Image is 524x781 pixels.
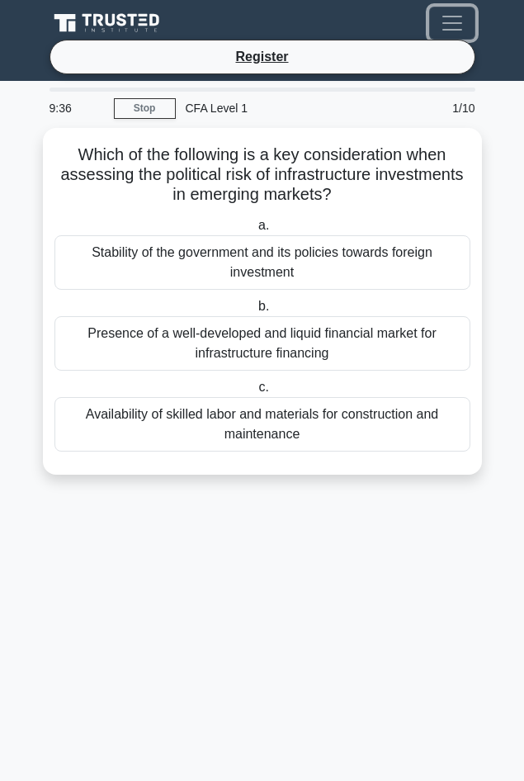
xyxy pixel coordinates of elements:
a: Register [225,46,298,67]
div: Presence of a well-developed and liquid financial market for infrastructure financing [54,316,470,371]
div: CFA Level 1 [176,92,411,125]
div: 9:36 [40,92,114,125]
span: c. [259,380,269,394]
h5: Which of the following is a key consideration when assessing the political risk of infrastructure... [53,144,472,206]
button: Toggle navigation [429,7,475,40]
div: 1/10 [411,92,485,125]
div: Availability of skilled labor and materials for construction and maintenance [54,397,470,452]
a: Stop [114,98,176,119]
span: b. [258,299,269,313]
span: a. [258,218,269,232]
div: Stability of the government and its policies towards foreign investment [54,235,470,290]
